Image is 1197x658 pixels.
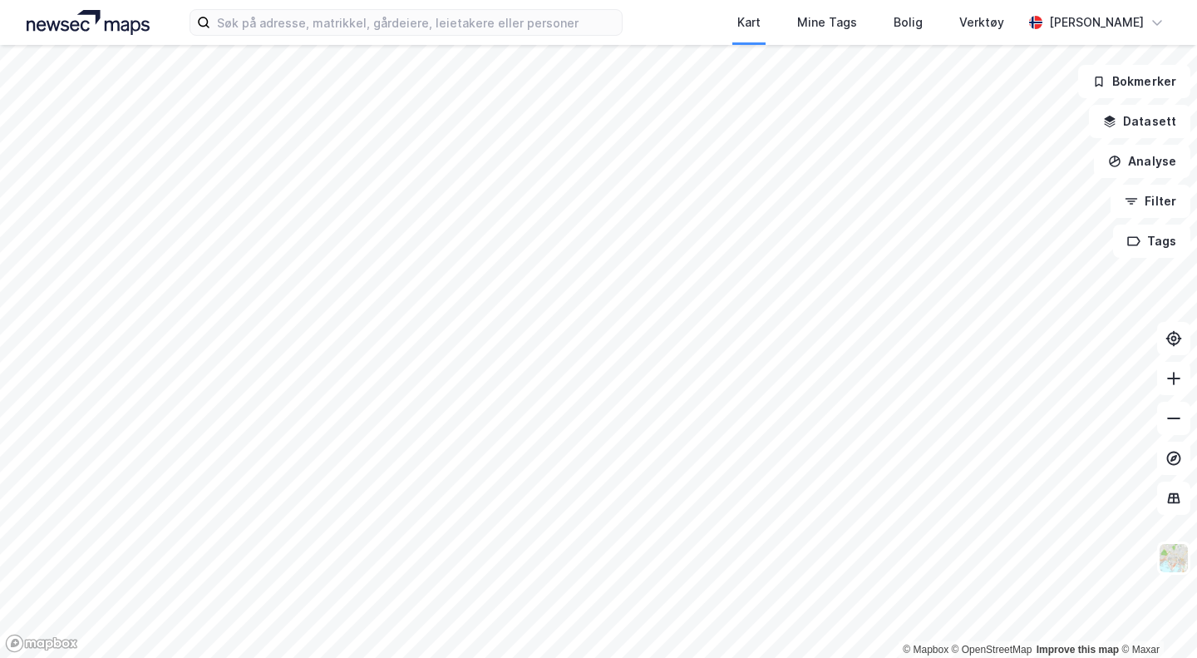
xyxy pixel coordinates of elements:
div: [PERSON_NAME] [1049,12,1144,32]
img: logo.a4113a55bc3d86da70a041830d287a7e.svg [27,10,150,35]
div: Bolig [894,12,923,32]
div: Kart [737,12,761,32]
div: Verktøy [959,12,1004,32]
input: Søk på adresse, matrikkel, gårdeiere, leietakere eller personer [210,10,622,35]
div: Mine Tags [797,12,857,32]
